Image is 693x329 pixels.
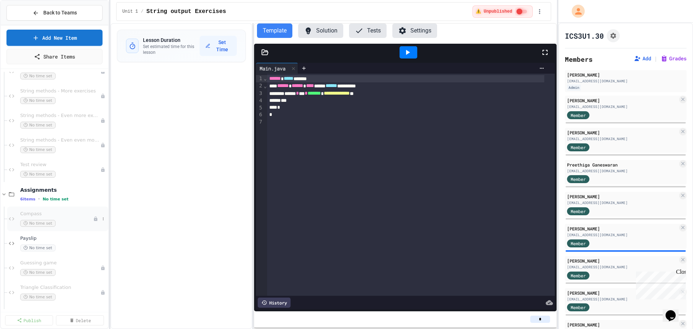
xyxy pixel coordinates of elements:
span: No time set [20,97,56,104]
a: Delete [56,315,104,325]
span: Test review [20,162,100,168]
span: String methods - Even even more exercises [20,137,100,143]
div: Main.java [256,65,289,72]
span: No time set [43,197,69,202]
div: 6 [256,111,263,118]
span: No time set [20,73,56,79]
div: [PERSON_NAME] [567,225,678,232]
div: [EMAIL_ADDRESS][DOMAIN_NAME] [567,78,684,84]
button: Assignment Settings [607,29,620,42]
div: Unpublished [100,167,105,172]
span: Compass [20,211,93,217]
span: Assignments [20,187,107,193]
div: Admin [567,85,581,91]
h2: Members [565,54,593,64]
div: [PERSON_NAME] [567,129,678,136]
div: [PERSON_NAME] [567,290,678,296]
span: No time set [20,244,56,251]
span: No time set [20,146,56,153]
span: No time set [20,294,56,300]
span: No time set [20,122,56,129]
div: 3 [256,90,263,97]
div: 4 [256,97,263,104]
span: Member [571,144,586,151]
span: String methods - Even more exercises [20,113,100,119]
span: Unit 1 [122,9,138,14]
iframe: chat widget [633,269,686,299]
div: Preethiga Ganeswaran [567,161,678,168]
span: 6 items [20,197,35,202]
button: Back to Teams [6,5,103,21]
span: Triangle Classification [20,285,100,291]
span: Member [571,272,586,279]
button: Grades [661,55,687,62]
div: [PERSON_NAME] [567,321,678,328]
div: [EMAIL_ADDRESS][DOMAIN_NAME] [567,200,678,205]
div: Chat with us now!Close [3,3,50,46]
div: 7 [256,118,263,126]
div: Unpublished [100,69,105,74]
div: Unpublished [100,290,105,295]
span: Payslip [20,235,107,242]
div: [PERSON_NAME] [567,193,678,200]
div: Unpublished [100,94,105,99]
span: • [38,196,40,202]
a: Share Items [6,49,103,64]
div: 5 [256,104,263,112]
span: ⚠️ Unpublished [476,9,512,14]
div: History [258,298,291,308]
span: Fold line [263,75,267,81]
div: [EMAIL_ADDRESS][DOMAIN_NAME] [567,136,678,142]
span: / [141,9,143,14]
span: Fold line [263,83,267,89]
iframe: chat widget [663,300,686,322]
span: String methods - More exercises [20,88,100,94]
div: [EMAIL_ADDRESS][DOMAIN_NAME] [567,232,678,238]
div: 2 [256,82,263,90]
span: Member [571,304,586,311]
button: Tests [349,23,387,38]
span: String output Exercises [147,7,226,16]
div: Unpublished [100,143,105,148]
span: Member [571,208,586,215]
span: Guessing game [20,260,100,266]
div: Unpublished [100,265,105,270]
a: Add New Item [6,30,103,46]
p: Set estimated time for this lesson [143,44,200,55]
div: [EMAIL_ADDRESS][DOMAIN_NAME] [567,104,678,109]
button: Settings [392,23,437,38]
span: | [654,54,658,63]
div: Unpublished [100,118,105,123]
span: Member [571,240,586,247]
button: More options [100,215,107,222]
span: No time set [20,220,56,227]
button: Solution [298,23,343,38]
div: [EMAIL_ADDRESS][DOMAIN_NAME] [567,264,678,270]
h3: Lesson Duration [143,36,200,44]
span: Back to Teams [43,9,77,17]
div: [EMAIL_ADDRESS][DOMAIN_NAME] [567,296,678,302]
div: Unpublished [93,216,98,221]
h1: ICS3U1.30 [565,31,604,41]
button: Set Time [200,36,237,56]
span: No time set [20,171,56,178]
div: 1 [256,75,263,82]
button: Template [257,23,292,38]
div: Main.java [256,63,298,74]
span: No time set [20,269,56,276]
span: Member [571,112,586,118]
a: Publish [5,315,53,325]
div: [EMAIL_ADDRESS][DOMAIN_NAME] [567,168,678,174]
div: [PERSON_NAME] [567,97,678,104]
div: [PERSON_NAME] [567,72,684,78]
button: Add [634,55,651,62]
span: Member [571,176,586,182]
div: ⚠️ Students cannot see this content! Click the toggle to publish it and make it visible to your c... [472,5,533,18]
div: My Account [564,3,587,20]
div: [PERSON_NAME] [567,257,678,264]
